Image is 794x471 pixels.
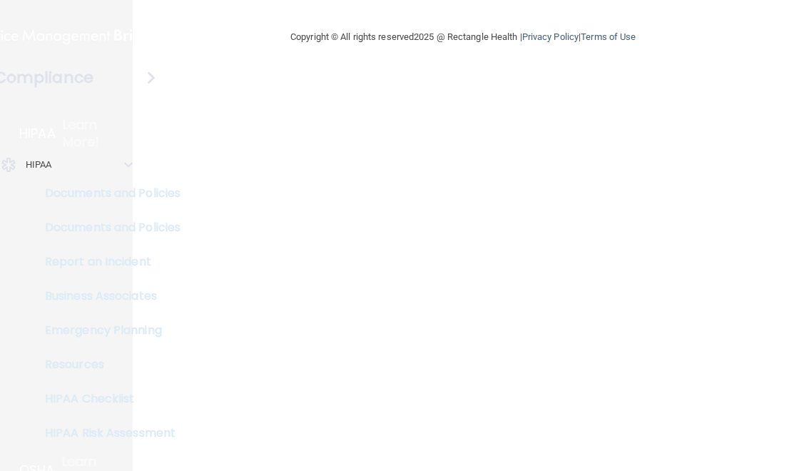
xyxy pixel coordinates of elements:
[63,116,133,151] p: Learn More!
[9,289,204,303] p: Business Associates
[19,125,56,142] p: HIPAA
[9,221,204,235] p: Documents and Policies
[9,255,204,269] p: Report an Incident
[581,31,636,42] a: Terms of Use
[9,426,204,440] p: HIPAA Risk Assessment
[9,323,204,338] p: Emergency Planning
[9,186,204,201] p: Documents and Policies
[26,156,52,173] p: HIPAA
[9,358,204,372] p: Resources
[203,14,723,60] div: Copyright © All rights reserved 2025 @ Rectangle Health | |
[522,31,579,42] a: Privacy Policy
[9,392,204,406] p: HIPAA Checklist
